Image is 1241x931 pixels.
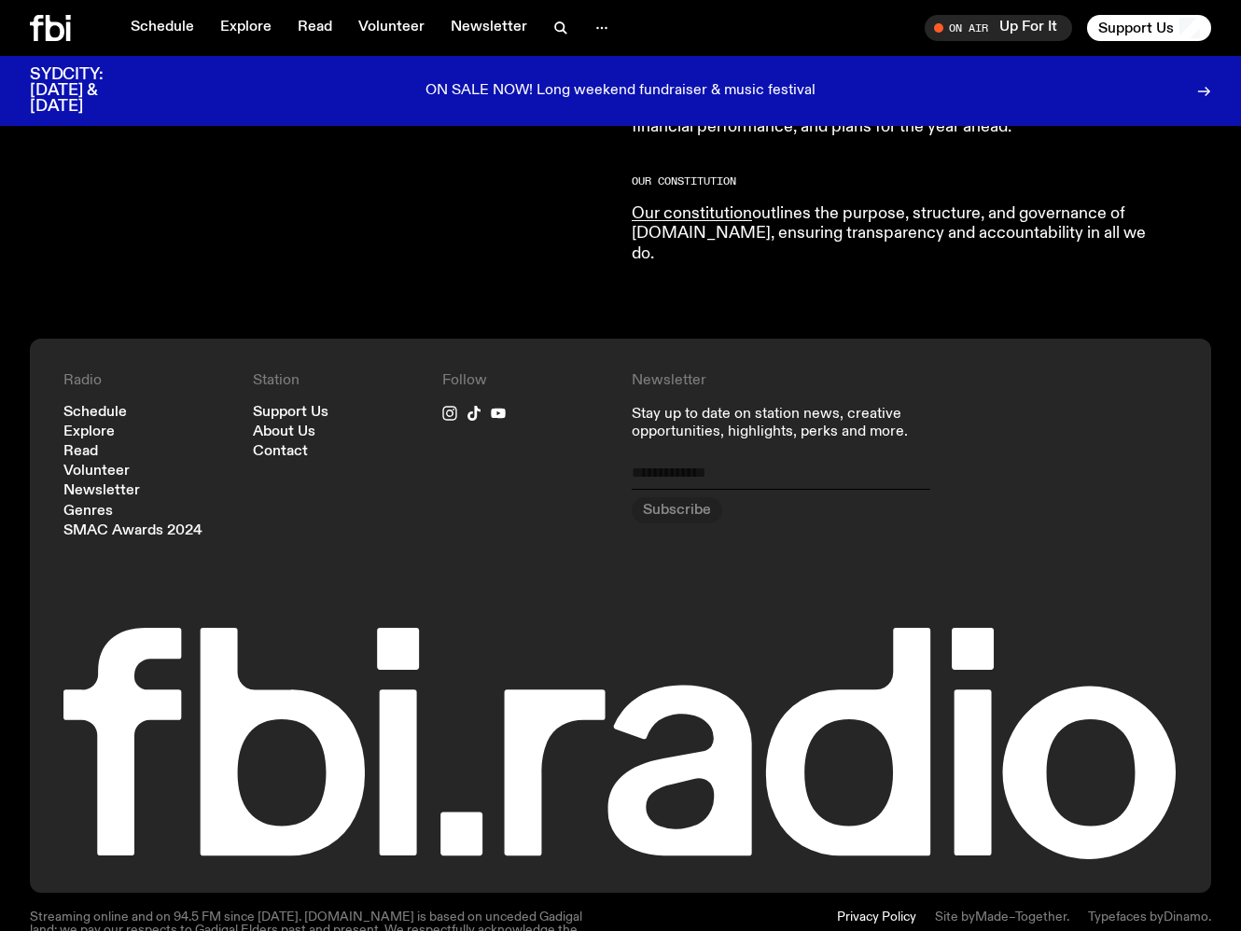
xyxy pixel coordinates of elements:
a: Newsletter [63,484,140,498]
a: Dinamo [1164,910,1208,924]
a: Schedule [119,15,205,41]
h4: Radio [63,372,230,390]
h4: Follow [442,372,609,390]
h3: SYDCITY: [DATE] & [DATE] [30,67,149,115]
span: Support Us [1098,20,1174,36]
a: Read [286,15,343,41]
button: Subscribe [632,497,722,523]
a: Contact [253,445,308,459]
a: Our constitution [632,205,752,222]
a: Explore [209,15,283,41]
span: Site by [935,910,975,924]
a: SMAC Awards 2024 [63,524,202,538]
a: Genres [63,505,113,519]
span: . [1208,910,1211,924]
p: Stay up to date on station news, creative opportunities, highlights, perks and more. [632,406,988,441]
button: Support Us [1087,15,1211,41]
span: . [1067,910,1069,924]
a: Read [63,445,98,459]
h4: Newsletter [632,372,988,390]
a: Schedule [63,406,127,420]
a: Support Us [253,406,328,420]
a: Volunteer [347,15,436,41]
h4: Station [253,372,420,390]
a: Explore [63,425,115,439]
a: Volunteer [63,465,130,479]
a: About Us [253,425,315,439]
h2: Our Constitution [632,176,1169,187]
span: Typefaces by [1088,910,1164,924]
p: outlines the purpose, structure, and governance of [DOMAIN_NAME], ensuring transparency and accou... [632,204,1169,265]
button: On AirUp For It [925,15,1072,41]
a: Made–Together [975,910,1067,924]
p: ON SALE NOW! Long weekend fundraiser & music festival [425,83,816,100]
a: Newsletter [439,15,538,41]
